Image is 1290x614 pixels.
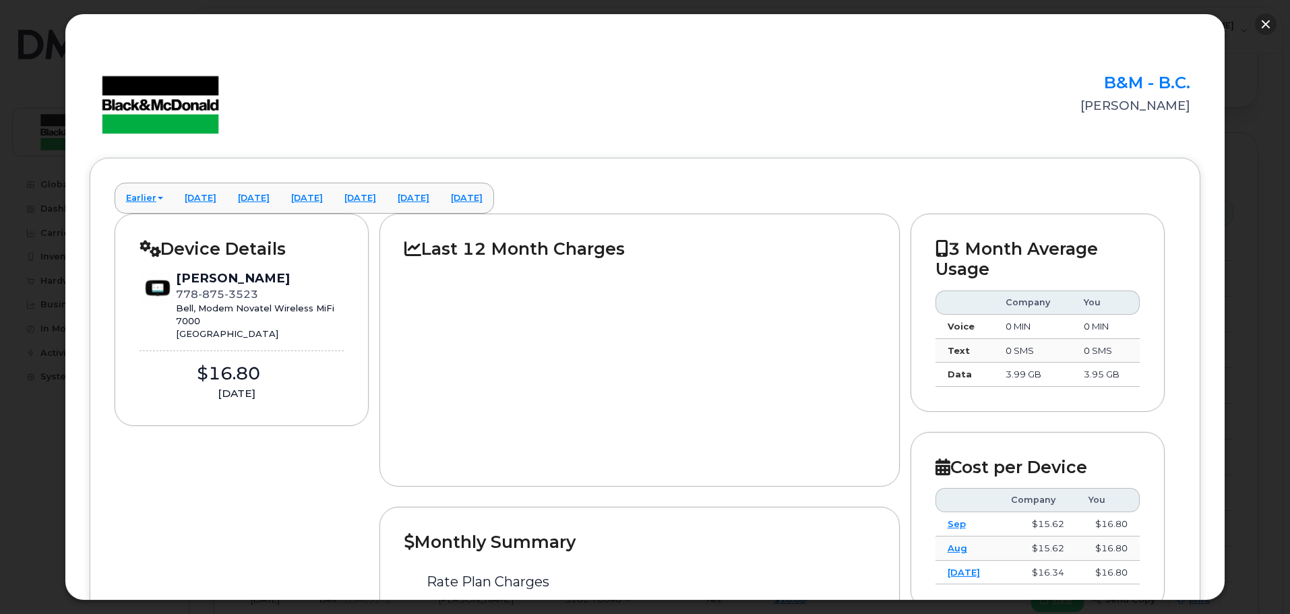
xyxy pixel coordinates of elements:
[176,302,344,340] div: Bell, Modem Novatel Wireless MiFi 7000 [GEOGRAPHIC_DATA]
[224,288,258,301] span: 3523
[427,574,852,589] h3: Rate Plan Charges
[280,183,334,213] a: [DATE]
[999,488,1076,512] th: Company
[948,567,980,578] a: [DATE]
[993,339,1072,363] td: 0 SMS
[1072,363,1140,387] td: 3.95 GB
[140,386,334,401] div: [DATE]
[935,457,1140,477] h2: Cost per Device
[948,543,967,553] a: Aug
[440,183,493,213] a: [DATE]
[999,561,1076,585] td: $16.34
[176,288,258,301] span: 778
[227,183,280,213] a: [DATE]
[404,532,874,552] h2: Monthly Summary
[404,239,874,259] h2: Last 12 Month Charges
[948,321,975,332] strong: Voice
[176,270,344,287] div: [PERSON_NAME]
[993,290,1072,315] th: Company
[1076,536,1140,561] td: $16.80
[948,369,972,379] strong: Data
[935,239,1140,280] h2: 3 Month Average Usage
[140,239,344,259] h2: Device Details
[948,345,970,356] strong: Text
[999,512,1076,536] td: $15.62
[1072,290,1140,315] th: You
[948,518,966,529] a: Sep
[140,361,317,386] div: $16.80
[334,183,387,213] a: [DATE]
[993,315,1072,339] td: 0 MIN
[1076,512,1140,536] td: $16.80
[1072,315,1140,339] td: 0 MIN
[999,536,1076,561] td: $15.62
[1072,339,1140,363] td: 0 SMS
[1076,488,1140,512] th: You
[1076,561,1140,585] td: $16.80
[387,183,440,213] a: [DATE]
[993,363,1072,387] td: 3.99 GB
